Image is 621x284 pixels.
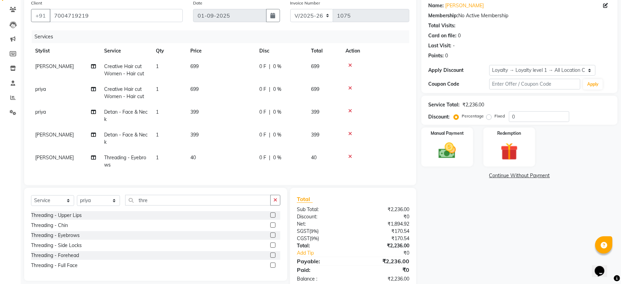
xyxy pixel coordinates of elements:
[259,154,266,161] span: 0 F
[428,42,451,49] div: Last Visit:
[31,43,100,59] th: Stylist
[497,130,521,136] label: Redemption
[259,86,266,93] span: 0 F
[104,132,148,145] span: Detan - Face & Neck
[431,130,464,136] label: Manual Payment
[31,222,68,229] div: Threading - Chin
[458,32,461,39] div: 0
[494,113,505,119] label: Fixed
[156,154,159,161] span: 1
[269,154,270,161] span: |
[297,196,313,203] span: Total
[269,108,270,116] span: |
[428,32,457,39] div: Card on file:
[273,86,281,93] span: 0 %
[297,228,309,234] span: SGST
[495,141,523,162] img: _gift.svg
[259,131,266,139] span: 0 F
[428,22,455,29] div: Total Visits:
[156,86,159,92] span: 1
[353,257,414,265] div: ₹2,236.00
[35,109,46,115] span: priya
[152,43,186,59] th: Qty
[125,195,271,206] input: Search or Scan
[273,108,281,116] span: 0 %
[35,154,74,161] span: [PERSON_NAME]
[104,109,148,122] span: Detan - Face & Neck
[190,154,196,161] span: 40
[428,12,611,19] div: No Active Membership
[428,2,444,9] div: Name:
[311,63,319,69] span: 699
[453,42,455,49] div: -
[353,206,414,213] div: ₹2,236.00
[363,249,414,257] div: ₹0
[311,236,318,241] span: 9%
[311,154,317,161] span: 40
[186,43,255,59] th: Price
[445,2,484,9] a: [PERSON_NAME]
[423,172,616,179] a: Continue Without Payment
[433,141,461,161] img: _cash.svg
[311,132,319,138] span: 399
[292,242,353,249] div: Total:
[462,101,484,108] div: ₹2,236.00
[292,235,353,242] div: ( )
[104,154,146,168] span: Threading - Eyebrows
[156,109,159,115] span: 1
[255,43,307,59] th: Disc
[311,86,319,92] span: 699
[190,132,199,138] span: 399
[273,154,281,161] span: 0 %
[292,206,353,213] div: Sub Total:
[35,132,74,138] span: [PERSON_NAME]
[341,43,409,59] th: Action
[269,131,270,139] span: |
[259,108,266,116] span: 0 F
[104,63,144,77] span: Creative Hair cut Women - Hair cut
[273,131,281,139] span: 0 %
[292,266,353,274] div: Paid:
[592,256,614,277] iframe: chat widget
[292,249,363,257] a: Add Tip
[273,63,281,70] span: 0 %
[269,63,270,70] span: |
[31,252,79,259] div: Threading - Forehead
[428,12,458,19] div: Membership:
[428,101,460,108] div: Service Total:
[269,86,270,93] span: |
[31,242,82,249] div: Threading - Side Locks
[583,79,603,89] button: Apply
[353,266,414,274] div: ₹0
[190,63,199,69] span: 699
[353,228,414,235] div: ₹170.54
[156,63,159,69] span: 1
[307,43,341,59] th: Total
[292,228,353,235] div: ( )
[428,67,489,74] div: Apply Discount
[292,213,353,220] div: Discount:
[31,9,50,22] button: +91
[190,109,199,115] span: 399
[32,30,414,43] div: Services
[292,220,353,228] div: Net:
[104,86,144,100] span: Creative Hair cut Women - Hair cut
[292,257,353,265] div: Payable:
[297,235,310,242] span: CGST
[353,220,414,228] div: ₹1,894.92
[35,86,46,92] span: priya
[50,9,183,22] input: Search by Name/Mobile/Email/Code
[428,81,489,88] div: Coupon Code
[353,235,414,242] div: ₹170.54
[190,86,199,92] span: 699
[428,52,444,59] div: Points:
[353,275,414,283] div: ₹2,236.00
[292,275,353,283] div: Balance :
[259,63,266,70] span: 0 F
[489,79,580,89] input: Enter Offer / Coupon Code
[462,113,484,119] label: Percentage
[311,109,319,115] span: 399
[353,242,414,249] div: ₹2,236.00
[31,262,78,269] div: Threading - Full Face
[353,213,414,220] div: ₹0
